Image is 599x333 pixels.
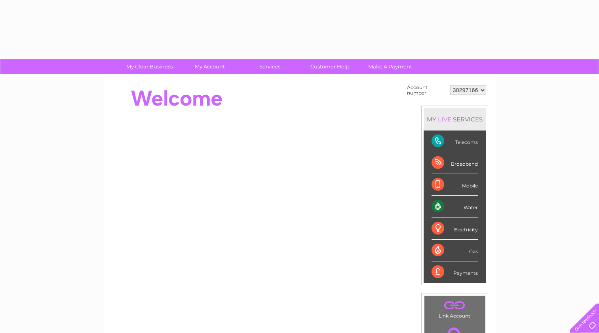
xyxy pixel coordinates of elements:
a: My Clear Business [117,59,182,74]
a: . [426,298,483,312]
td: Link Account [424,296,485,321]
div: Payments [432,261,478,283]
div: Electricity [432,218,478,240]
a: My Account [177,59,242,74]
div: Gas [432,240,478,261]
a: Make A Payment [357,59,423,74]
div: Mobile [432,174,478,196]
div: Broadband [432,152,478,174]
td: Account number [405,83,448,98]
a: Services [237,59,302,74]
a: Customer Help [297,59,363,74]
div: Water [432,196,478,218]
div: Telecoms [432,131,478,152]
div: MY SERVICES [424,108,486,131]
div: LIVE [436,115,453,123]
